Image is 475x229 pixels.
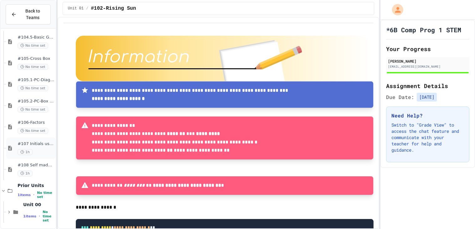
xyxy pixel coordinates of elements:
span: #102-Rising Sun [91,5,136,12]
span: #107 Initials using shapes(11pts) [18,141,54,147]
h1: *6B Comp Prog 1 STEM [386,25,461,34]
span: #105.1-PC-Diagonal line [18,77,54,83]
span: 1 items [18,193,31,197]
span: No time set [18,128,48,134]
span: No time set [37,191,54,199]
span: / [86,6,88,11]
div: [PERSON_NAME] [388,58,467,64]
h3: Need Help? [391,112,464,119]
span: Due Date: [386,93,414,101]
span: 1 items [23,214,36,218]
div: [EMAIL_ADDRESS][DOMAIN_NAME] [388,64,467,69]
span: #104.5-Basic Graphics Review [18,35,54,40]
div: My Account [385,3,405,17]
span: • [33,192,34,197]
span: No time set [43,210,54,222]
span: Unit 01 [68,6,84,11]
span: #105.2-PC-Box on Box [18,99,54,104]
p: Switch to "Grade View" to access the chat feature and communicate with your teacher for help and ... [391,122,464,153]
span: No time set [18,64,48,70]
span: • [39,214,40,219]
span: No time set [18,107,48,112]
span: 1h [18,149,33,155]
h2: Assignment Details [386,81,469,90]
span: No time set [18,85,48,91]
span: 1h [18,170,33,176]
span: No time set [18,43,48,49]
span: Back to Teams [20,8,45,21]
h2: Your Progress [386,44,469,53]
span: [DATE] [417,93,437,101]
span: #105-Cross Box [18,56,54,61]
span: Unit 00 [23,202,54,207]
span: #108 Self made review (15pts) [18,163,54,168]
span: Prior Units [18,183,54,188]
button: Back to Teams [6,4,51,24]
span: #106-Factors [18,120,54,125]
